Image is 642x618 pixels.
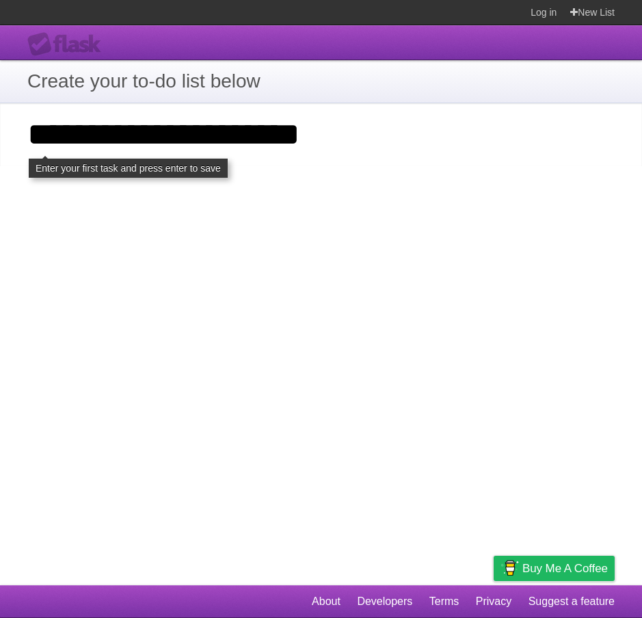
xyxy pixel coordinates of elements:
a: Privacy [476,589,511,615]
a: Terms [429,589,459,615]
h1: Create your to-do list below [27,67,615,96]
a: About [312,589,340,615]
a: Suggest a feature [529,589,615,615]
span: Buy me a coffee [522,556,608,580]
img: Buy me a coffee [500,556,519,580]
a: Buy me a coffee [494,556,615,581]
a: Developers [357,589,412,615]
div: Flask [27,32,109,57]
